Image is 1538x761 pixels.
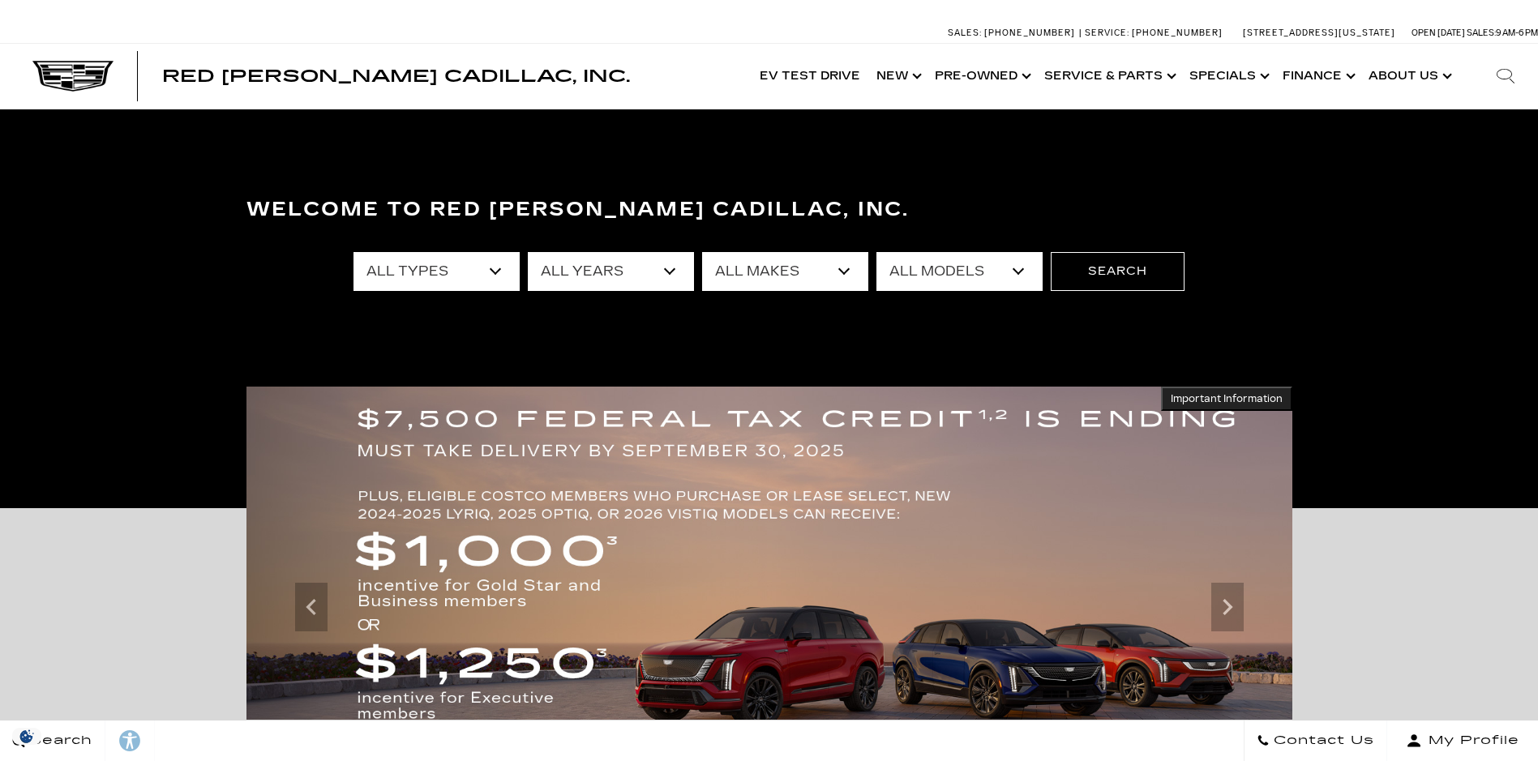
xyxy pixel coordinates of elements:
section: Click to Open Cookie Consent Modal [8,728,45,745]
span: [PHONE_NUMBER] [1132,28,1223,38]
span: Service: [1085,28,1129,38]
select: Filter by make [702,252,868,291]
a: Contact Us [1244,720,1387,761]
span: My Profile [1422,729,1519,752]
a: [STREET_ADDRESS][US_STATE] [1243,28,1395,38]
span: Sales: [948,28,982,38]
span: Contact Us [1270,729,1374,752]
a: Sales: [PHONE_NUMBER] [948,28,1079,37]
a: Finance [1275,44,1360,109]
span: Open [DATE] [1412,28,1465,38]
a: Service: [PHONE_NUMBER] [1079,28,1227,37]
span: Sales: [1467,28,1496,38]
a: Red [PERSON_NAME] Cadillac, Inc. [162,68,630,84]
button: Important Information [1161,387,1292,411]
img: Cadillac Dark Logo with Cadillac White Text [32,61,114,92]
a: Specials [1181,44,1275,109]
select: Filter by year [528,252,694,291]
span: Important Information [1171,392,1283,405]
span: Red [PERSON_NAME] Cadillac, Inc. [162,66,630,86]
a: About Us [1360,44,1457,109]
button: Search [1051,252,1185,291]
div: Next [1211,583,1244,631]
a: Pre-Owned [927,44,1036,109]
h3: Welcome to Red [PERSON_NAME] Cadillac, Inc. [246,194,1292,226]
a: EV Test Drive [752,44,868,109]
a: New [868,44,927,109]
a: Service & Parts [1036,44,1181,109]
div: Previous [295,583,328,631]
select: Filter by model [876,252,1043,291]
span: [PHONE_NUMBER] [984,28,1075,38]
span: Search [25,729,92,752]
button: Open user profile menu [1387,720,1538,761]
select: Filter by type [353,252,520,291]
img: Opt-Out Icon [8,728,45,745]
span: 9 AM-6 PM [1496,28,1538,38]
